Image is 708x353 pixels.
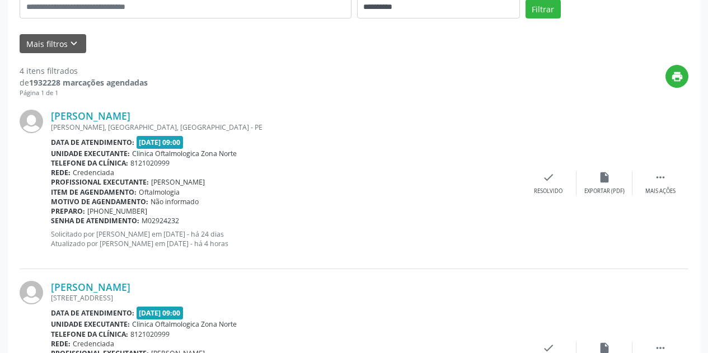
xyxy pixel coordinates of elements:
span: [PHONE_NUMBER] [87,206,147,216]
span: M02924232 [142,216,179,225]
strong: 1932228 marcações agendadas [29,77,148,88]
div: Resolvido [534,187,562,195]
p: Solicitado por [PERSON_NAME] em [DATE] - há 24 dias Atualizado por [PERSON_NAME] em [DATE] - há 4... [51,229,521,248]
i:  [654,171,667,183]
b: Unidade executante: [51,149,130,158]
button: Mais filtroskeyboard_arrow_down [20,34,86,54]
div: [STREET_ADDRESS] [51,293,521,303]
div: de [20,77,148,88]
div: Página 1 de 1 [20,88,148,98]
span: Credenciada [73,168,114,177]
b: Data de atendimento: [51,138,134,147]
b: Rede: [51,168,71,177]
div: Mais ações [645,187,676,195]
span: [PERSON_NAME] [151,177,205,187]
span: 8121020999 [130,158,170,168]
i: keyboard_arrow_down [68,37,80,50]
a: [PERSON_NAME] [51,110,130,122]
img: img [20,110,43,133]
b: Telefone da clínica: [51,158,128,168]
i: insert_drive_file [598,171,611,183]
a: [PERSON_NAME] [51,281,130,293]
span: Não informado [151,197,199,206]
span: Oftalmologia [139,187,180,197]
span: Clinica Oftalmologica Zona Norte [132,319,237,329]
b: Motivo de agendamento: [51,197,148,206]
b: Item de agendamento: [51,187,137,197]
b: Telefone da clínica: [51,330,128,339]
button: print [665,65,688,88]
span: 8121020999 [130,330,170,339]
i: check [542,171,555,183]
div: 4 itens filtrados [20,65,148,77]
b: Preparo: [51,206,85,216]
div: [PERSON_NAME], [GEOGRAPHIC_DATA], [GEOGRAPHIC_DATA] - PE [51,123,521,132]
div: Exportar (PDF) [584,187,625,195]
b: Profissional executante: [51,177,149,187]
b: Unidade executante: [51,319,130,329]
b: Rede: [51,339,71,349]
span: [DATE] 09:00 [137,307,184,319]
i: print [671,70,683,83]
img: img [20,281,43,304]
span: Credenciada [73,339,114,349]
b: Senha de atendimento: [51,216,139,225]
span: Clinica Oftalmologica Zona Norte [132,149,237,158]
b: Data de atendimento: [51,308,134,318]
span: [DATE] 09:00 [137,136,184,149]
